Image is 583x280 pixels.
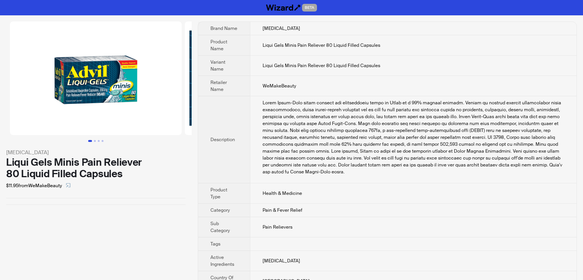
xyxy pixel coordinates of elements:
[263,42,380,48] span: Liqui Gels Minis Pain Reliever 80 Liquid Filled Capsules
[88,140,92,142] button: Go to slide 1
[302,4,317,12] span: BETA
[10,21,182,135] img: Liqui Gels Minis Pain Reliever 80 Liquid Filled Capsules Liqui Gels Minis Pain Reliever 80 Liquid...
[185,21,356,135] img: Liqui Gels Minis Pain Reliever 80 Liquid Filled Capsules Liqui Gels Minis Pain Reliever 80 Liquid...
[210,79,227,92] span: Retailer Name
[263,99,564,175] div: Advil Liqui-Gels minis provide the concentrated power of Advil in a 33% smaller capsule. Easier t...
[263,258,300,264] span: [MEDICAL_DATA]
[210,137,235,143] span: Description
[6,156,186,180] div: Liqui Gels Minis Pain Reliever 80 Liquid Filled Capsules
[210,187,227,200] span: Product Type
[263,63,380,69] span: Liqui Gels Minis Pain Reliever 80 Liquid Filled Capsules
[210,241,220,247] span: Tags
[210,207,230,213] span: Category
[263,25,300,31] span: [MEDICAL_DATA]
[6,148,186,156] div: [MEDICAL_DATA]
[102,140,103,142] button: Go to slide 4
[263,190,302,196] span: Health & Medicine
[210,254,234,267] span: Active Ingredients
[263,83,296,89] span: WeMakeBeauty
[94,140,96,142] button: Go to slide 2
[263,207,302,213] span: Pain & Fever Relief
[210,25,237,31] span: Brand Name
[98,140,100,142] button: Go to slide 3
[6,180,186,192] div: $11.95 from WeMakeBeauty
[210,59,225,72] span: Variant Name
[66,183,71,188] span: select
[210,221,230,234] span: Sub Category
[263,224,292,230] span: Pain Relievers
[210,39,227,52] span: Product Name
